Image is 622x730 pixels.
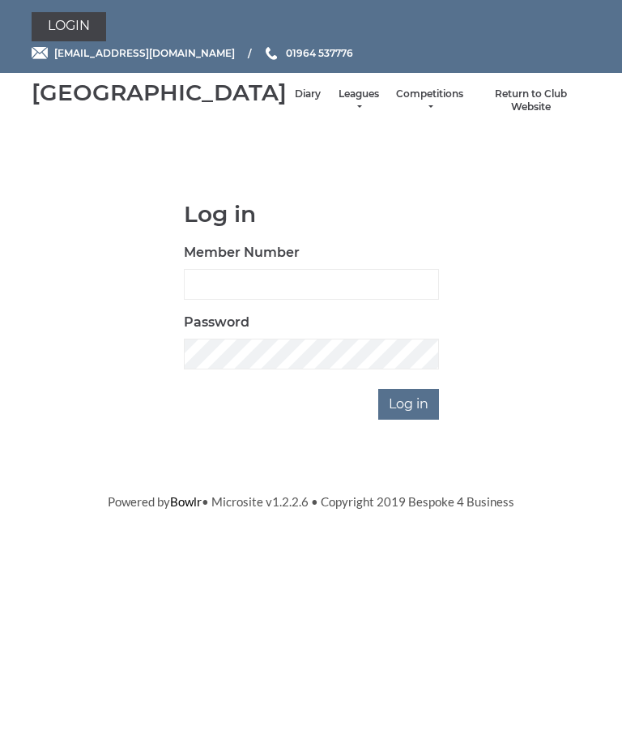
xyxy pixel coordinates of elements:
input: Log in [378,389,439,420]
a: Bowlr [170,494,202,509]
label: Password [184,313,249,332]
span: Powered by • Microsite v1.2.2.6 • Copyright 2019 Bespoke 4 Business [108,494,514,509]
label: Member Number [184,243,300,263]
a: Diary [295,88,321,101]
h1: Log in [184,202,439,227]
a: Return to Club Website [479,88,582,114]
a: Leagues [337,88,380,114]
a: Competitions [396,88,463,114]
span: [EMAIL_ADDRESS][DOMAIN_NAME] [54,47,235,59]
a: Phone us 01964 537776 [263,45,353,61]
a: Email [EMAIL_ADDRESS][DOMAIN_NAME] [32,45,235,61]
img: Phone us [266,47,277,60]
span: 01964 537776 [286,47,353,59]
div: [GEOGRAPHIC_DATA] [32,80,287,105]
img: Email [32,47,48,59]
a: Login [32,12,106,41]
